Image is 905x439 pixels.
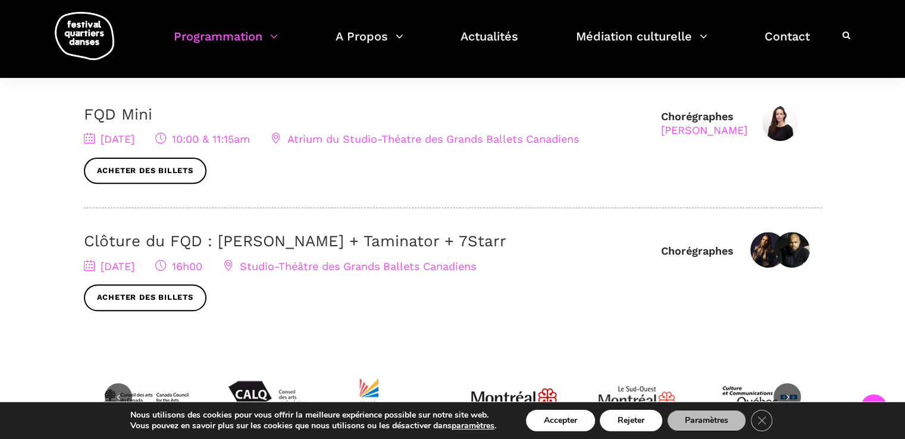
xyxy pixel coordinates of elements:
[452,421,494,431] button: paramètres
[576,26,707,61] a: Médiation culturelle
[84,260,134,272] span: [DATE]
[774,232,810,268] img: 7starr
[174,26,278,61] a: Programmation
[667,410,746,431] button: Paramètres
[336,26,403,61] a: A Propos
[526,410,595,431] button: Accepter
[130,410,496,421] p: Nous utilisons des cookies pour vous offrir la meilleure expérience possible sur notre site web.
[762,105,798,141] img: alexandra_01
[461,26,518,61] a: Actualités
[155,133,250,145] span: 10:00 & 11:15am
[661,109,747,137] div: Chorégraphes
[84,232,506,250] a: Clôture du FQD : [PERSON_NAME] + Taminator + 7Starr
[661,244,734,258] div: Chorégraphes
[130,421,496,431] p: Vous pouvez en savoir plus sur les cookies que nous utilisons ou les désactiver dans .
[84,284,206,311] a: Acheter des billets
[661,123,747,137] div: [PERSON_NAME]
[271,133,579,145] span: Atrium du Studio-Théatre des Grands Ballets Canadiens
[223,260,476,272] span: Studio-Théâtre des Grands Ballets Canadiens
[765,26,810,61] a: Contact
[751,410,772,431] button: Close GDPR Cookie Banner
[84,158,206,184] a: Acheter des billets
[84,133,134,145] span: [DATE]
[84,105,152,123] a: FQD Mini
[55,12,114,60] img: logo-fqd-med
[155,260,202,272] span: 16h00
[600,410,662,431] button: Rejeter
[750,232,786,268] img: Valerie T Chartier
